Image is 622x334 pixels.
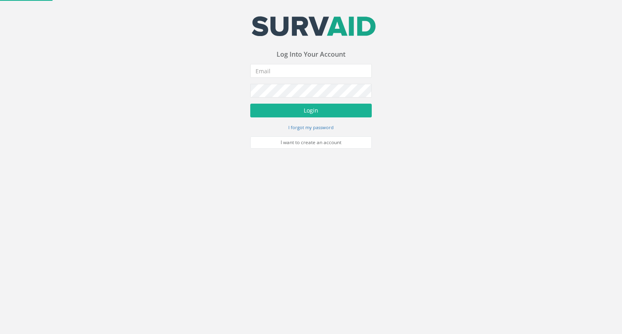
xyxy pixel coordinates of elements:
[250,104,372,117] button: Login
[288,123,334,131] a: I forgot my password
[250,51,372,58] h3: Log Into Your Account
[250,136,372,149] a: I want to create an account
[288,124,334,130] small: I forgot my password
[250,64,372,78] input: Email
